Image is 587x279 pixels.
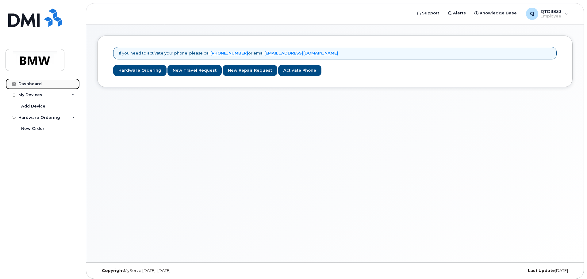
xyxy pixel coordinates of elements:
[223,65,277,76] a: New Repair Request
[560,252,582,274] iframe: Messenger Launcher
[102,268,124,273] strong: Copyright
[210,51,248,55] a: [PHONE_NUMBER]
[278,65,321,76] a: Activate Phone
[113,65,167,76] a: Hardware Ordering
[119,50,338,56] p: If you need to activate your phone, please call or email
[167,65,222,76] a: New Travel Request
[528,268,555,273] strong: Last Update
[414,268,573,273] div: [DATE]
[264,51,338,55] a: [EMAIL_ADDRESS][DOMAIN_NAME]
[97,268,256,273] div: MyServe [DATE]–[DATE]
